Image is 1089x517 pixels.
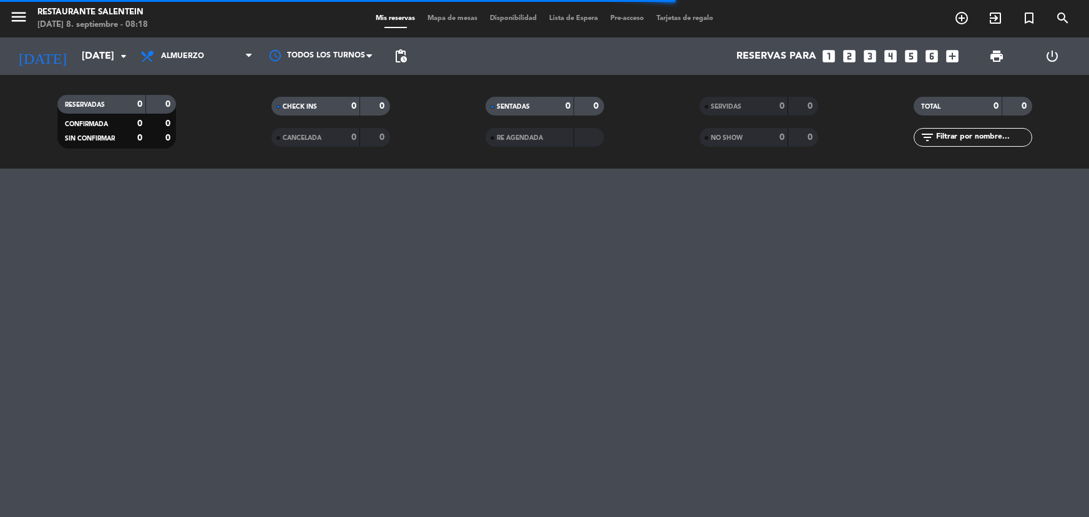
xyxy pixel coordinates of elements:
[808,102,815,111] strong: 0
[37,6,148,19] div: Restaurante Salentein
[711,104,741,110] span: SERVIDAS
[497,135,543,141] span: RE AGENDADA
[137,119,142,128] strong: 0
[988,11,1003,26] i: exit_to_app
[543,15,604,22] span: Lista de Espera
[283,104,317,110] span: CHECK INS
[9,7,28,26] i: menu
[379,133,387,142] strong: 0
[989,49,1004,64] span: print
[161,52,204,61] span: Almuerzo
[944,48,960,64] i: add_box
[369,15,421,22] span: Mis reservas
[1045,49,1060,64] i: power_settings_new
[954,11,969,26] i: add_circle_outline
[593,102,601,111] strong: 0
[165,134,173,142] strong: 0
[1022,102,1029,111] strong: 0
[1055,11,1070,26] i: search
[921,104,940,110] span: TOTAL
[1025,37,1080,75] div: LOG OUT
[808,133,815,142] strong: 0
[924,48,940,64] i: looks_6
[882,48,899,64] i: looks_4
[862,48,878,64] i: looks_3
[779,133,784,142] strong: 0
[994,102,999,111] strong: 0
[393,49,408,64] span: pending_actions
[841,48,857,64] i: looks_two
[920,130,935,145] i: filter_list
[137,134,142,142] strong: 0
[165,100,173,109] strong: 0
[484,15,543,22] span: Disponibilidad
[379,102,387,111] strong: 0
[497,104,530,110] span: SENTADAS
[65,121,108,127] span: CONFIRMADA
[779,102,784,111] strong: 0
[37,19,148,31] div: [DATE] 8. septiembre - 08:18
[736,51,816,62] span: Reservas para
[137,100,142,109] strong: 0
[821,48,837,64] i: looks_one
[283,135,321,141] span: CANCELADA
[903,48,919,64] i: looks_5
[711,135,743,141] span: NO SHOW
[1022,11,1037,26] i: turned_in_not
[9,42,76,70] i: [DATE]
[165,119,173,128] strong: 0
[935,130,1032,144] input: Filtrar por nombre...
[604,15,650,22] span: Pre-acceso
[421,15,484,22] span: Mapa de mesas
[9,7,28,31] button: menu
[65,102,105,108] span: RESERVADAS
[351,102,356,111] strong: 0
[351,133,356,142] strong: 0
[565,102,570,111] strong: 0
[116,49,131,64] i: arrow_drop_down
[65,135,115,142] span: SIN CONFIRMAR
[650,15,720,22] span: Tarjetas de regalo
